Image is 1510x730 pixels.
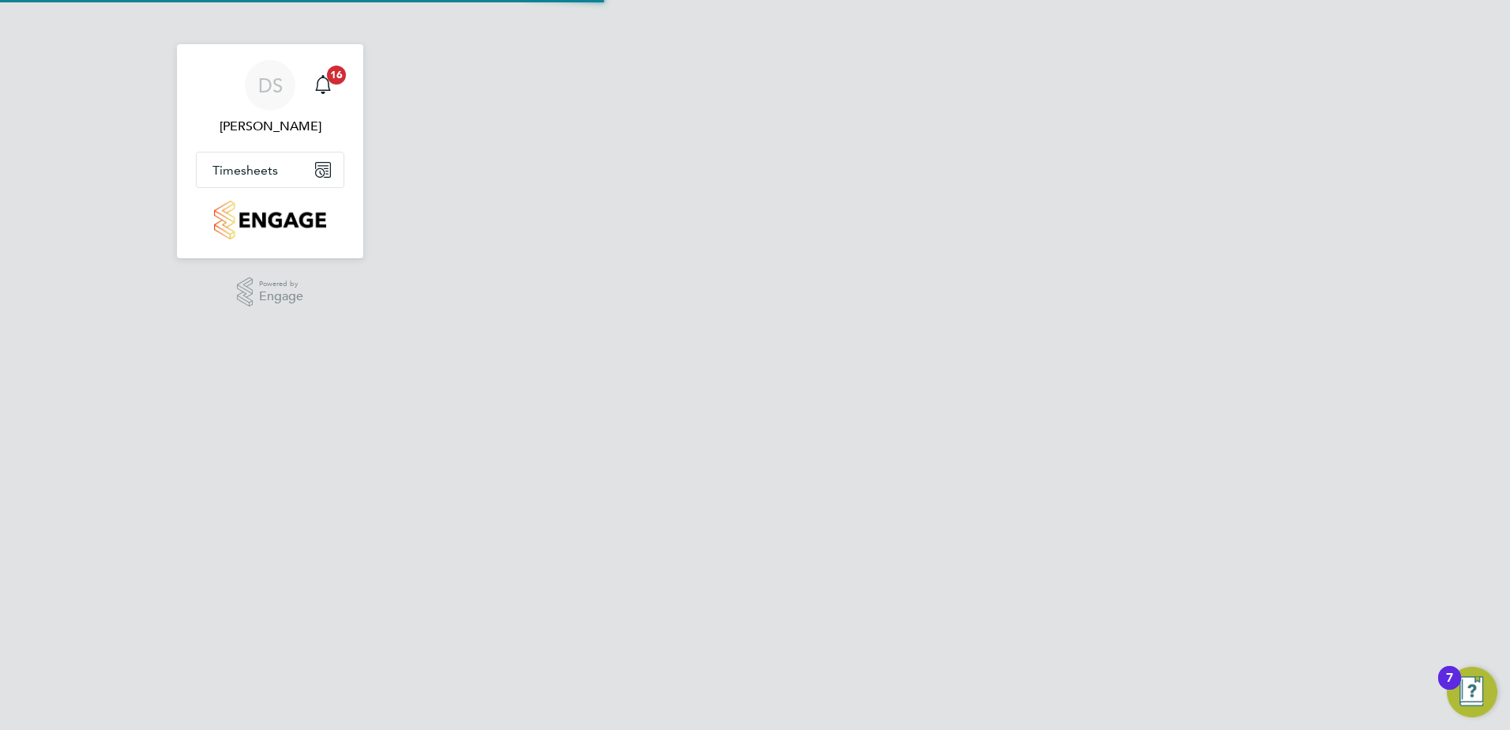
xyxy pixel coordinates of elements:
[259,290,303,303] span: Engage
[214,201,325,239] img: countryside-properties-logo-retina.png
[1447,667,1497,717] button: Open Resource Center, 7 new notifications
[237,277,304,307] a: Powered byEngage
[307,60,339,111] a: 16
[196,60,344,136] a: DS[PERSON_NAME]
[327,66,346,85] span: 16
[177,44,363,258] nav: Main navigation
[197,152,344,187] button: Timesheets
[212,163,278,178] span: Timesheets
[196,201,344,239] a: Go to home page
[196,117,344,136] span: Dave Smith
[258,75,283,96] span: DS
[1446,678,1453,698] div: 7
[259,277,303,291] span: Powered by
